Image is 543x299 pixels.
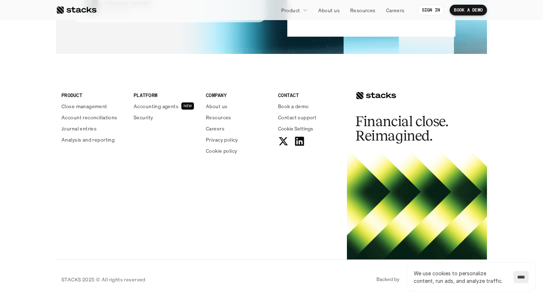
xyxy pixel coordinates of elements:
p: Security [134,114,153,121]
a: Account reconciliations [61,114,125,121]
p: PRODUCT [61,91,125,99]
p: We use cookies to personalize content, run ads, and analyze traffic. [414,270,506,285]
a: Careers [382,4,409,17]
a: Analysis and reporting [61,136,125,143]
p: Careers [206,125,224,132]
a: BOOK A DEMO [450,5,487,15]
a: Careers [206,125,269,132]
a: Resources [206,114,269,121]
span: Cookie Settings [278,125,313,132]
p: Book a demo [278,102,309,110]
p: Contact support [278,114,316,121]
h2: NEW [184,104,192,108]
p: Accounting agents [134,102,178,110]
p: Backed by [376,276,399,282]
p: Privacy policy [206,136,238,143]
a: Security [134,114,197,121]
a: Resources [346,4,380,17]
p: COMPANY [206,91,269,99]
p: Close management [61,102,107,110]
button: Cookie Trigger [278,125,313,132]
p: Resources [206,114,231,121]
a: Accounting agentsNEW [134,102,197,110]
h2: Financial close. Reimagined. [356,114,463,143]
p: Account reconciliations [61,114,117,121]
p: About us [206,102,227,110]
p: Cookie policy [206,147,237,155]
p: BOOK A DEMO [454,8,483,13]
a: Privacy policy [206,136,269,143]
p: Product [281,6,300,14]
a: About us [314,4,344,17]
p: Careers [386,6,405,14]
p: SIGN IN [422,8,440,13]
a: Close management [61,102,125,110]
p: Journal entries [61,125,97,132]
a: Journal entries [61,125,125,132]
a: Book a demo [278,102,342,110]
p: Resources [350,6,376,14]
a: Cookie policy [206,147,269,155]
a: Contact support [278,114,342,121]
a: SIGN IN [418,5,445,15]
p: STACKS 2025 © All rights reserved [61,276,145,283]
p: CONTACT [278,91,342,99]
a: Privacy Policy [85,137,116,142]
p: Analysis and reporting [61,136,115,143]
p: About us [318,6,340,14]
a: About us [206,102,269,110]
p: PLATFORM [134,91,197,99]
